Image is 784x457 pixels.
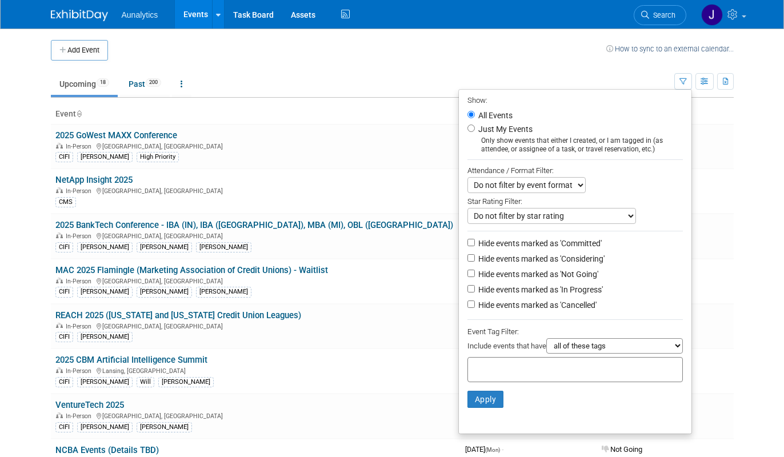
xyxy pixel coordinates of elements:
a: MAC 2025 Flamingle (Marketing Association of Credit Unions) - Waitlist [55,265,328,275]
div: [GEOGRAPHIC_DATA], [GEOGRAPHIC_DATA] [55,276,456,285]
div: Show: [467,93,683,107]
span: In-Person [66,367,95,375]
img: In-Person Event [56,412,63,418]
span: 18 [97,78,109,87]
img: In-Person Event [56,367,63,373]
span: - [502,445,503,454]
a: 2025 CBM Artificial Intelligence Summit [55,355,207,365]
div: [GEOGRAPHIC_DATA], [GEOGRAPHIC_DATA] [55,411,456,420]
span: In-Person [66,412,95,420]
img: In-Person Event [56,187,63,193]
div: [PERSON_NAME] [158,377,214,387]
span: Aunalytics [122,10,158,19]
span: In-Person [66,323,95,330]
div: [GEOGRAPHIC_DATA], [GEOGRAPHIC_DATA] [55,231,456,240]
label: Hide events marked as 'Committed' [476,238,602,249]
div: CIFI [55,242,73,252]
div: CIFI [55,287,73,297]
label: Just My Events [476,123,533,135]
div: Include events that have [467,338,683,357]
span: In-Person [66,143,95,150]
label: Hide events marked as 'Not Going' [476,268,598,280]
div: CIFI [55,377,73,387]
span: Search [649,11,675,19]
span: (Mon) [485,447,500,453]
img: Julie Grisanti-Cieslak [701,4,723,26]
span: In-Person [66,278,95,285]
img: In-Person Event [56,323,63,328]
div: [PERSON_NAME] [77,242,133,252]
th: Event [51,105,461,124]
div: CIFI [55,422,73,432]
div: [PERSON_NAME] [77,152,133,162]
img: In-Person Event [56,278,63,283]
div: [PERSON_NAME] [77,422,133,432]
div: [PERSON_NAME] [77,287,133,297]
label: Hide events marked as 'Considering' [476,253,605,264]
div: [GEOGRAPHIC_DATA], [GEOGRAPHIC_DATA] [55,186,456,195]
a: Search [634,5,686,25]
div: Attendance / Format Filter: [467,164,683,177]
a: VentureTech 2025 [55,400,124,410]
span: 200 [146,78,161,87]
span: [DATE] [465,445,503,454]
div: Star Rating Filter: [467,193,683,208]
a: Upcoming18 [51,73,118,95]
img: ExhibitDay [51,10,108,21]
div: [GEOGRAPHIC_DATA], [GEOGRAPHIC_DATA] [55,321,456,330]
a: NetApp Insight 2025 [55,175,133,185]
div: High Priority [137,152,179,162]
button: Apply [467,391,504,408]
span: In-Person [66,187,95,195]
a: Past200 [120,73,170,95]
a: NCBA Events (Details TBD) [55,445,159,455]
div: [GEOGRAPHIC_DATA], [GEOGRAPHIC_DATA] [55,141,456,150]
a: Sort by Event Name [76,109,82,118]
div: CMS [55,197,76,207]
div: [PERSON_NAME] [137,287,192,297]
div: [PERSON_NAME] [77,332,133,342]
a: REACH 2025 ([US_STATE] and [US_STATE] Credit Union Leagues) [55,310,301,320]
div: Lansing, [GEOGRAPHIC_DATA] [55,366,456,375]
div: CIFI [55,332,73,342]
label: All Events [476,111,513,119]
div: [PERSON_NAME] [196,242,251,252]
div: [PERSON_NAME] [137,242,192,252]
div: Event Tag Filter: [467,325,683,338]
span: Not Going [602,445,642,454]
div: [PERSON_NAME] [137,422,192,432]
label: Hide events marked as 'Cancelled' [476,299,597,311]
a: 2025 GoWest MAXX Conference [55,130,177,141]
div: [PERSON_NAME] [196,287,251,297]
div: CIFI [55,152,73,162]
div: [PERSON_NAME] [77,377,133,387]
a: 2025 BankTech Conference - IBA (IN), IBA ([GEOGRAPHIC_DATA]), MBA (MI), OBL ([GEOGRAPHIC_DATA]) [55,220,453,230]
span: In-Person [66,232,95,240]
div: Will [137,377,154,387]
a: How to sync to an external calendar... [606,45,734,53]
div: Only show events that either I created, or I am tagged in (as attendee, or assignee of a task, or... [467,137,683,154]
label: Hide events marked as 'In Progress' [476,284,603,295]
img: In-Person Event [56,143,63,149]
button: Add Event [51,40,108,61]
img: In-Person Event [56,232,63,238]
